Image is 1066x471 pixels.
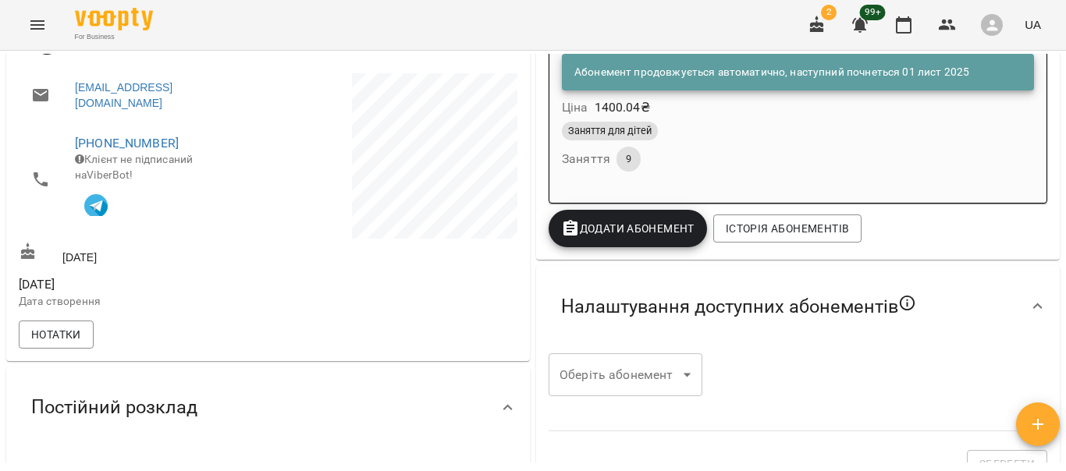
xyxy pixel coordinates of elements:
[617,152,641,166] span: 9
[75,80,253,111] a: [EMAIL_ADDRESS][DOMAIN_NAME]
[549,353,702,397] div: ​
[574,58,969,87] div: Абонемент продовжується автоматично, наступний почнеться 01 лист 2025
[84,194,108,218] img: Telegram
[75,136,179,151] a: [PHONE_NUMBER]
[726,219,849,238] span: Історія абонементів
[536,266,1060,347] div: Налаштування доступних абонементів
[595,98,650,117] p: 1400.04 ₴
[561,294,917,319] span: Налаштування доступних абонементів
[713,214,862,243] button: Історія абонементів
[860,5,886,20] span: 99+
[6,367,530,448] div: Постійний розклад
[562,97,588,119] h6: Ціна
[549,210,707,247] button: Додати Абонемент
[19,275,265,294] span: [DATE]
[16,239,268,268] div: [DATE]
[821,5,837,20] span: 2
[31,325,81,344] span: Нотатки
[31,395,197,420] span: Постійний розклад
[562,148,610,170] h6: Заняття
[898,294,917,313] svg: Якщо не обрано жодного, клієнт зможе побачити всі публічні абонементи
[562,124,658,138] span: Заняття для дітей
[561,219,695,238] span: Додати Абонемент
[75,153,193,181] span: Клієнт не підписаний на ViberBot!
[75,183,117,225] button: Клієнт підписаний на VooptyBot
[19,320,94,349] button: Нотатки
[75,32,153,42] span: For Business
[19,6,56,44] button: Menu
[1025,16,1041,33] span: UA
[19,294,265,310] p: Дата створення
[75,8,153,30] img: Voopty Logo
[1018,10,1047,39] button: UA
